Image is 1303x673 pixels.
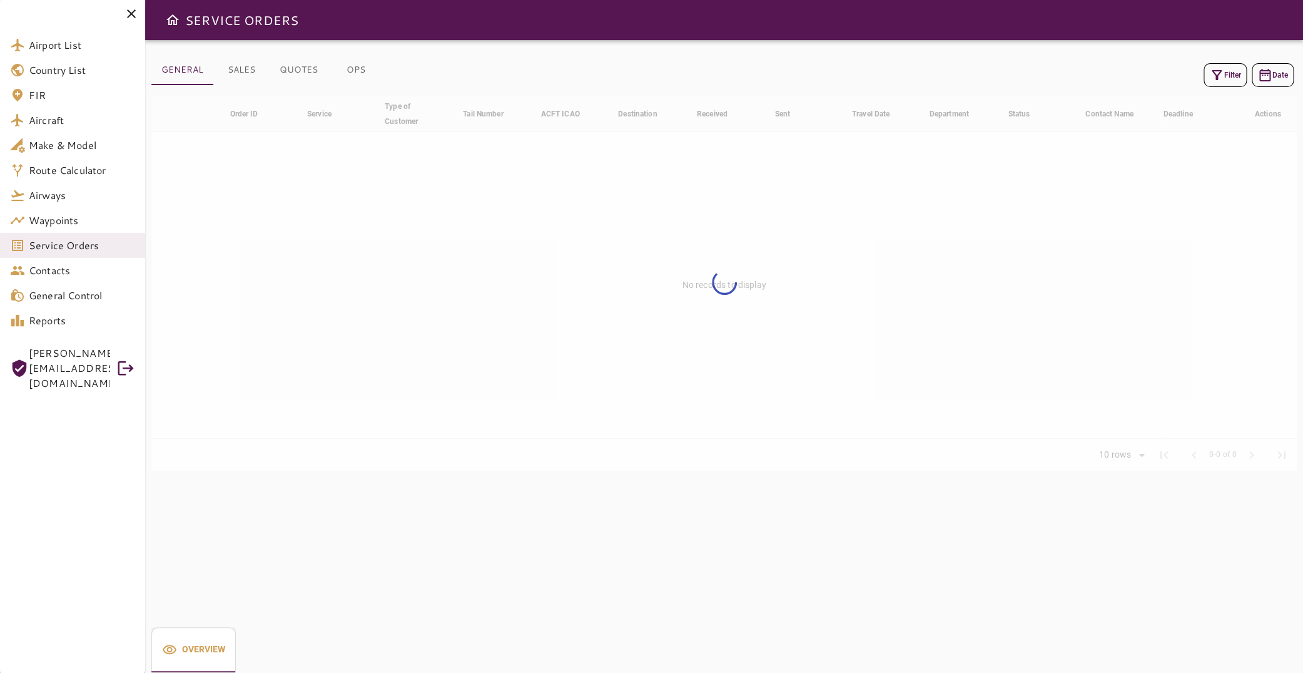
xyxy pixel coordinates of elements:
[185,10,298,30] h6: SERVICE ORDERS
[151,627,236,672] div: basic tabs example
[29,263,135,278] span: Contacts
[29,88,135,103] span: FIR
[160,8,185,33] button: Open drawer
[29,346,110,391] span: [PERSON_NAME][EMAIL_ADDRESS][DOMAIN_NAME]
[328,55,384,85] button: OPS
[29,38,135,53] span: Airport List
[1204,63,1247,87] button: Filter
[151,55,384,85] div: basic tabs example
[29,288,135,303] span: General Control
[29,113,135,128] span: Aircraft
[1252,63,1294,87] button: Date
[29,63,135,78] span: Country List
[29,313,135,328] span: Reports
[29,213,135,228] span: Waypoints
[29,188,135,203] span: Airways
[29,163,135,178] span: Route Calculator
[29,238,135,253] span: Service Orders
[270,55,328,85] button: QUOTES
[213,55,270,85] button: SALES
[151,627,236,672] button: Overview
[29,138,135,153] span: Make & Model
[151,55,213,85] button: GENERAL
